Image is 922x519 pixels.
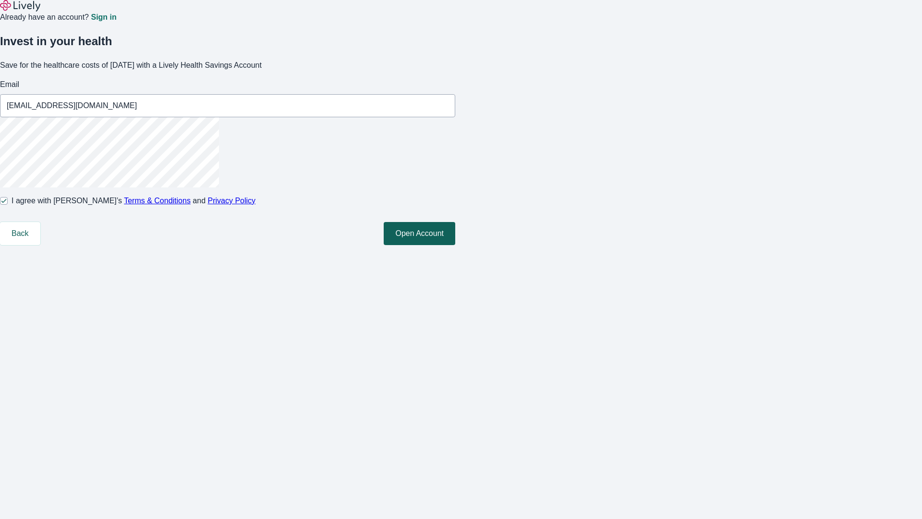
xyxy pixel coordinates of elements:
[384,222,455,245] button: Open Account
[124,197,191,205] a: Terms & Conditions
[12,195,255,207] span: I agree with [PERSON_NAME]’s and
[208,197,256,205] a: Privacy Policy
[91,13,116,21] a: Sign in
